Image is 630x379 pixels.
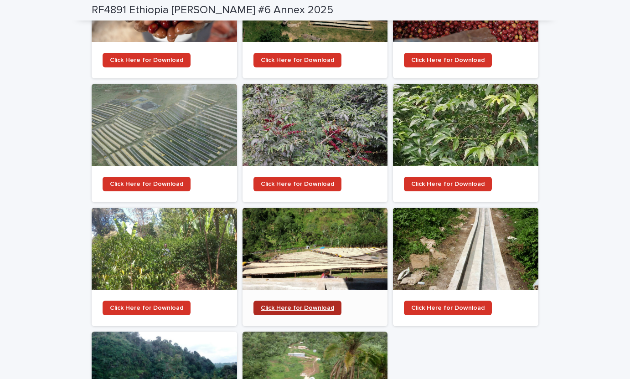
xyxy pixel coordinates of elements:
span: Click Here for Download [110,305,183,311]
a: Click Here for Download [393,84,538,202]
span: Click Here for Download [110,181,183,187]
a: Click Here for Download [243,84,388,202]
span: Click Here for Download [411,181,485,187]
h2: RF4891 Ethiopia [PERSON_NAME] #6 Annex 2025 [92,4,333,17]
a: Click Here for Download [393,208,538,326]
a: Click Here for Download [243,208,388,326]
a: Click Here for Download [103,301,191,315]
span: Click Here for Download [411,305,485,311]
a: Click Here for Download [253,301,341,315]
a: Click Here for Download [92,208,237,326]
span: Click Here for Download [261,57,334,63]
span: Click Here for Download [261,305,334,311]
a: Click Here for Download [253,177,341,191]
a: Click Here for Download [404,301,492,315]
span: Click Here for Download [261,181,334,187]
span: Click Here for Download [411,57,485,63]
span: Click Here for Download [110,57,183,63]
a: Click Here for Download [92,84,237,202]
a: Click Here for Download [253,53,341,67]
a: Click Here for Download [404,177,492,191]
a: Click Here for Download [103,177,191,191]
a: Click Here for Download [103,53,191,67]
a: Click Here for Download [404,53,492,67]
